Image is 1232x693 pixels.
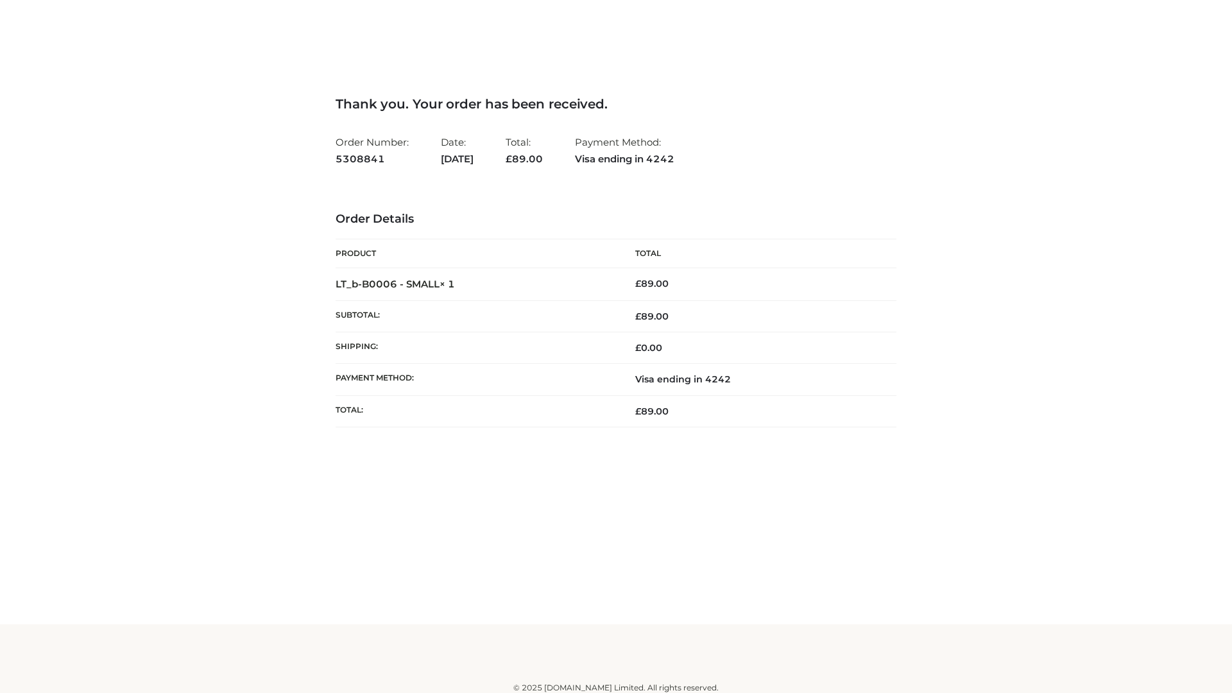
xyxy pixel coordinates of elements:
strong: [DATE] [441,151,474,167]
strong: LT_b-B0006 - SMALL [336,278,455,290]
th: Total [616,239,896,268]
span: 89.00 [635,406,669,417]
th: Subtotal: [336,300,616,332]
strong: Visa ending in 4242 [575,151,674,167]
li: Order Number: [336,131,409,170]
bdi: 0.00 [635,342,662,354]
li: Total: [506,131,543,170]
li: Payment Method: [575,131,674,170]
th: Product [336,239,616,268]
span: 89.00 [635,311,669,322]
strong: × 1 [440,278,455,290]
th: Payment method: [336,364,616,395]
span: £ [635,311,641,322]
span: £ [635,406,641,417]
strong: 5308841 [336,151,409,167]
th: Total: [336,395,616,427]
span: £ [635,342,641,354]
span: £ [635,278,641,289]
td: Visa ending in 4242 [616,364,896,395]
span: 89.00 [506,153,543,165]
li: Date: [441,131,474,170]
h3: Order Details [336,212,896,227]
span: £ [506,153,512,165]
th: Shipping: [336,332,616,364]
bdi: 89.00 [635,278,669,289]
h3: Thank you. Your order has been received. [336,96,896,112]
